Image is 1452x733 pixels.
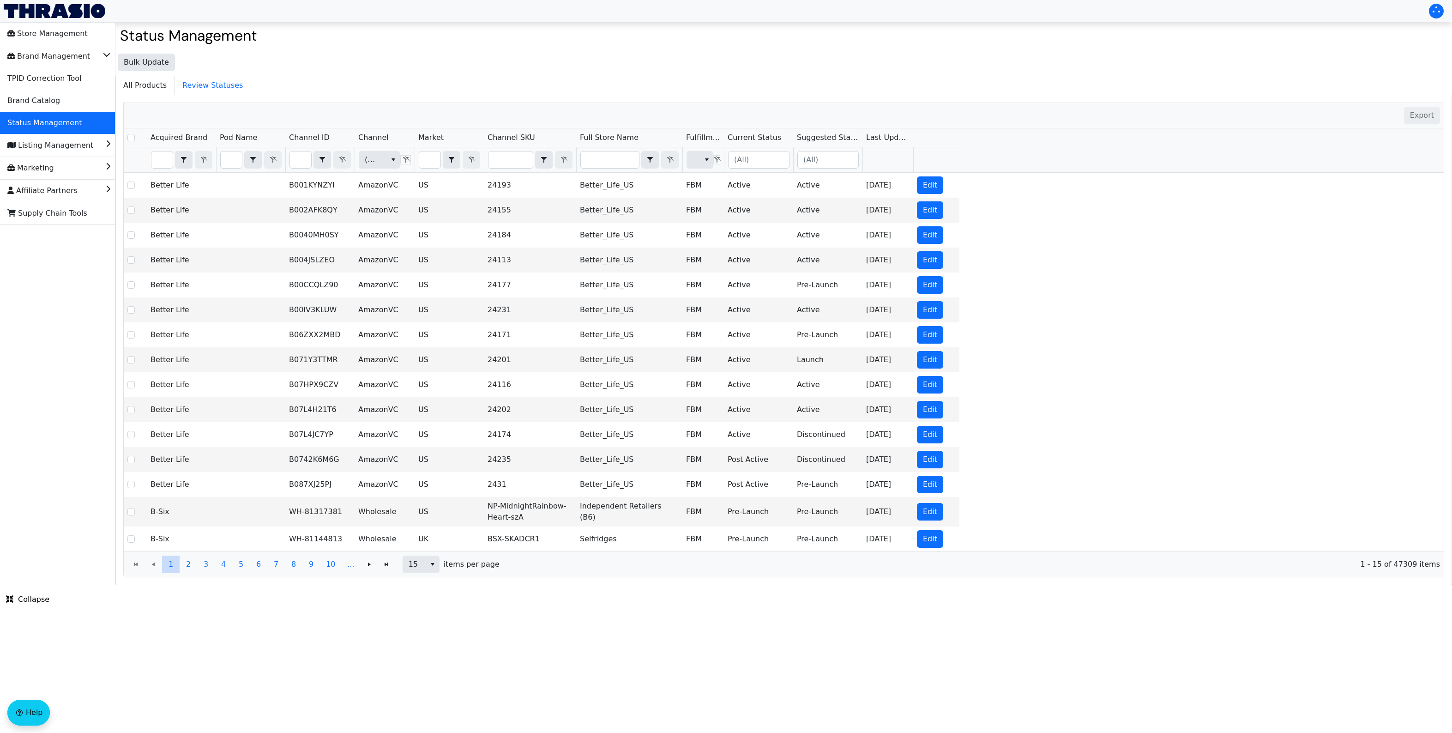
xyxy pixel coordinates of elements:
th: Filter [147,147,216,173]
td: 24113 [484,248,576,273]
span: Fulfillment [686,132,720,143]
button: Edit [917,326,943,344]
span: Edit [923,506,937,517]
button: Page 4 [215,556,232,573]
button: Edit [917,176,943,194]
td: Active [724,198,793,223]
td: Independent Retailers (B6) [576,497,682,527]
td: Better Life [147,422,216,447]
button: select [426,556,439,573]
span: Choose Operator [641,151,659,169]
td: 24155 [484,198,576,223]
button: select [642,151,658,168]
td: Better_Life_US [576,248,682,273]
td: Active [793,198,862,223]
span: Edit [923,254,937,266]
td: Selfridges [576,527,682,551]
span: Edit [923,304,937,315]
td: AmazonVC [355,472,415,497]
td: Better_Life_US [576,447,682,472]
button: Edit [917,530,943,548]
button: Page 2 [180,556,197,573]
input: Filter [488,151,533,168]
span: ... [347,559,354,570]
input: Filter [221,151,242,168]
span: 5 [239,559,243,570]
td: AmazonVC [355,198,415,223]
span: Affiliate Partners [7,183,78,198]
td: Better_Life_US [576,322,682,347]
td: Active [724,297,793,322]
td: B087XJ25PJ [285,472,355,497]
td: FBM [682,223,724,248]
th: Filter [793,147,862,173]
td: Discontinued [793,447,862,472]
span: 2 [186,559,191,570]
td: Better Life [147,472,216,497]
td: B07L4JC7YP [285,422,355,447]
td: Better Life [147,322,216,347]
span: Channel [358,132,389,143]
span: Edit [923,230,937,241]
td: B07HPX9CZV [285,372,355,397]
td: [DATE] [862,497,913,527]
input: Select Row [127,306,135,314]
td: Better_Life_US [576,347,682,372]
td: [DATE] [862,297,913,322]
td: [DATE] [862,347,913,372]
span: 10 [326,559,335,570]
td: Active [793,223,862,248]
input: Select Row [127,256,135,264]
td: FBM [682,372,724,397]
td: FBM [682,527,724,551]
td: AmazonVC [355,297,415,322]
th: Filter [724,147,793,173]
td: US [415,273,484,297]
td: [DATE] [862,248,913,273]
td: B002AFK8QY [285,198,355,223]
button: Page 1 [162,556,180,573]
td: [DATE] [862,422,913,447]
td: Wholesale [355,527,415,551]
button: select [443,151,460,168]
button: select [386,151,400,168]
span: (All) [365,154,379,165]
span: 3 [204,559,208,570]
td: B06ZXX2MBD [285,322,355,347]
input: Select Row [127,281,135,289]
input: Select Row [127,535,135,543]
td: [DATE] [862,447,913,472]
td: FBM [682,173,724,198]
input: (All) [798,151,858,168]
span: Status Management [7,115,82,130]
span: Suggested Status [797,132,859,143]
td: Active [793,297,862,322]
td: US [415,173,484,198]
td: FBM [682,422,724,447]
td: Active [724,173,793,198]
input: Select Row [127,182,135,189]
td: [DATE] [862,173,913,198]
td: FBM [682,297,724,322]
td: Pre-Launch [793,472,862,497]
td: Better_Life_US [576,273,682,297]
td: Pre-Launch [793,497,862,527]
td: FBM [682,322,724,347]
th: Filter [682,147,724,173]
span: Review Statuses [175,76,250,95]
td: 24235 [484,447,576,472]
span: Channel SKU [488,132,535,143]
td: US [415,422,484,447]
button: Edit [917,503,943,521]
button: Page 8 [285,556,302,573]
td: AmazonVC [355,248,415,273]
span: Collapse [6,594,49,605]
span: Store Management [7,26,88,41]
div: Page 1 of 3154 [124,551,1444,577]
span: Choose Operator [175,151,193,169]
td: 24231 [484,297,576,322]
td: US [415,322,484,347]
span: Full Store Name [580,132,639,143]
span: 7 [274,559,278,570]
span: Listing Management [7,138,93,153]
